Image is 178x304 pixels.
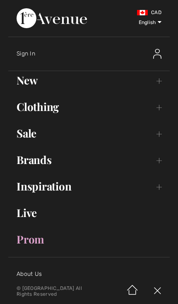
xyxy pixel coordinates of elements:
[17,285,93,297] p: © [GEOGRAPHIC_DATA] All Rights Reserved
[17,270,42,277] a: About Us
[8,230,170,249] a: Prom
[8,151,170,169] a: Brands
[145,278,170,304] img: X
[8,98,170,116] a: Clothing
[17,50,35,57] span: Sign In
[120,278,145,304] img: Home
[153,49,161,59] img: Sign In
[17,8,87,28] img: 1ère Avenue
[8,204,170,222] a: Live
[8,124,170,142] a: Sale
[106,8,161,17] div: CAD
[17,41,170,67] a: Sign InSign In
[8,177,170,195] a: Inspiration
[8,71,170,89] a: New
